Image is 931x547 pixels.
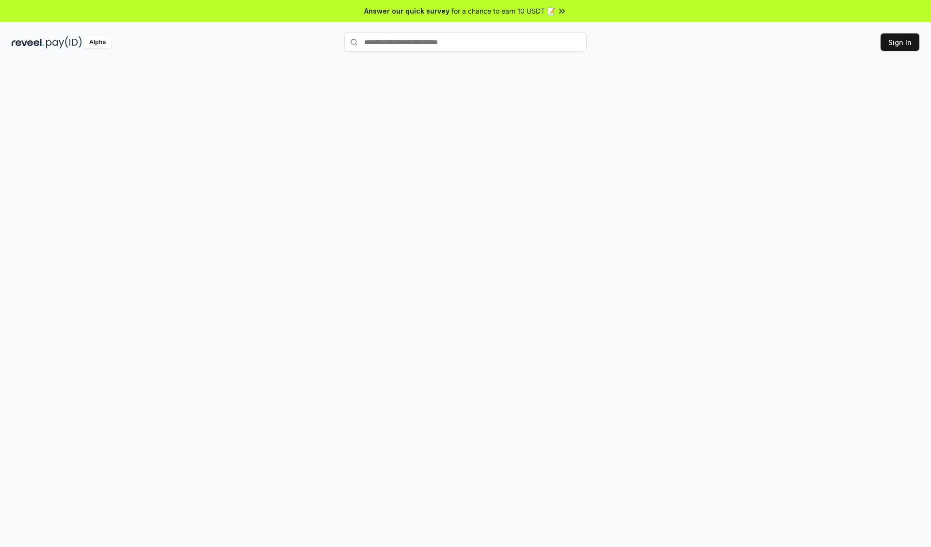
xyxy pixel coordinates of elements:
button: Sign In [881,33,919,51]
span: for a chance to earn 10 USDT 📝 [451,6,555,16]
img: reveel_dark [12,36,44,48]
span: Answer our quick survey [364,6,449,16]
div: Alpha [84,36,111,48]
img: pay_id [46,36,82,48]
